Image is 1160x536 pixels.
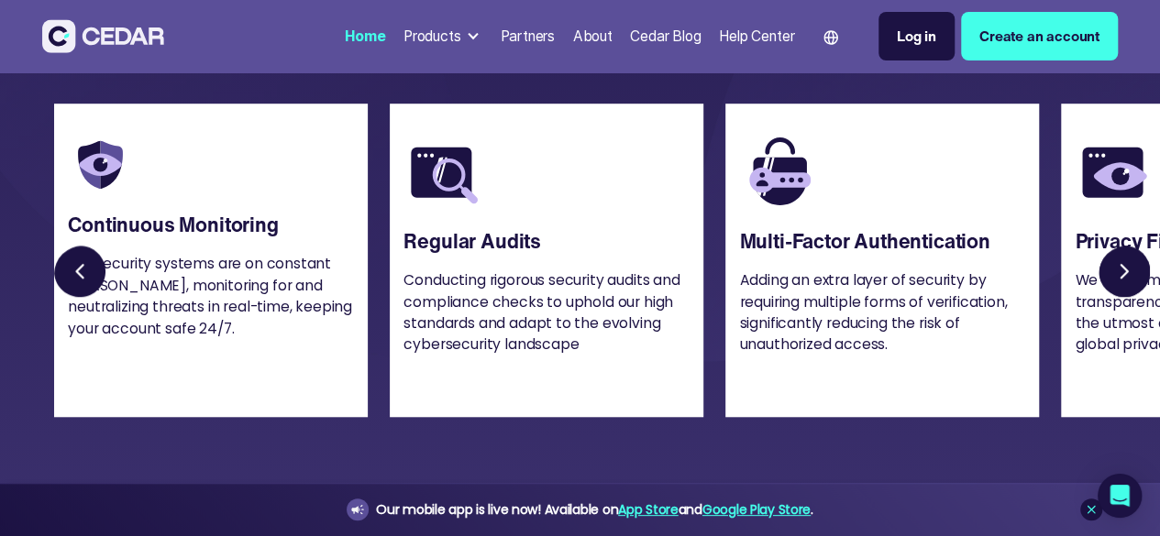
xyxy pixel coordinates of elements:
a: Home [337,16,392,56]
div: Help Center [719,26,794,47]
a: Help Center [712,16,801,56]
div: Cedar Blog [630,26,701,47]
a: About [566,16,620,56]
div: Open Intercom Messenger [1098,474,1142,518]
div: Log in [897,26,936,47]
div: Partners [500,26,555,47]
a: Next slide [1099,246,1156,303]
a: App Store [618,500,678,519]
div: Products [396,18,490,54]
div: Home [345,26,385,47]
a: Previous slide [54,246,112,303]
a: Cedar Blog [623,16,708,56]
img: announcement [350,502,365,517]
a: Create an account [961,12,1118,60]
a: Partners [493,16,562,56]
div: Our mobile app is live now! Available on and . [376,498,812,521]
div: About [573,26,613,47]
div: Products [403,26,461,47]
a: Google Play Store [702,500,811,519]
a: Log in [878,12,955,60]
